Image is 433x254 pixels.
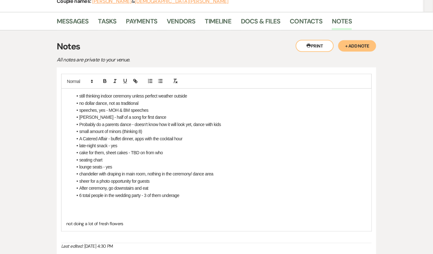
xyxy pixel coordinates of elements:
[73,185,367,192] li: After ceremony, go downstairs and eat
[73,149,367,156] li: cake for them, sheet cakes - TBD on from who
[126,16,158,30] a: Payments
[290,16,323,30] a: Contacts
[73,107,367,114] li: speeches, yes - MOH & BM speeches
[73,92,367,99] li: still thinking indoor ceremony unless perfect weather outside
[57,16,89,30] a: Messages
[61,243,372,250] div: [DATE] 4:30 PM
[73,170,367,177] li: chandelier with draping in main room, nothing in the ceremony/ dance area
[73,192,367,199] li: 6 total people in the wedding party - 3 of them underage
[73,163,367,170] li: lounge seats - yes
[98,16,117,30] a: Tasks
[73,178,367,185] li: sheer for a photo opportunity for guests
[205,16,232,30] a: Timeline
[57,56,279,64] p: All notes are private to your venue.
[73,142,367,149] li: late-night snack - yes
[61,244,83,249] i: Last edited:
[338,40,376,52] button: + Add Note
[332,16,352,30] a: Notes
[57,40,376,53] h3: Notes
[73,121,367,128] li: Probably do a parents dance - doesn't know how it will look yet, dance with kids
[73,135,367,142] li: A Catered Affair - buffet dinner, apps with the cocktail hour
[73,100,367,107] li: no dollar dance, not as traditional
[241,16,280,30] a: Docs & Files
[167,16,195,30] a: Vendors
[296,40,334,52] button: Print
[73,128,367,135] li: small amount of minors (thinking 8)
[73,156,367,163] li: seating chart
[66,220,367,227] p: not doing a lot of fresh flowers
[73,114,367,121] li: [PERSON_NAME] - half of a song for first dance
